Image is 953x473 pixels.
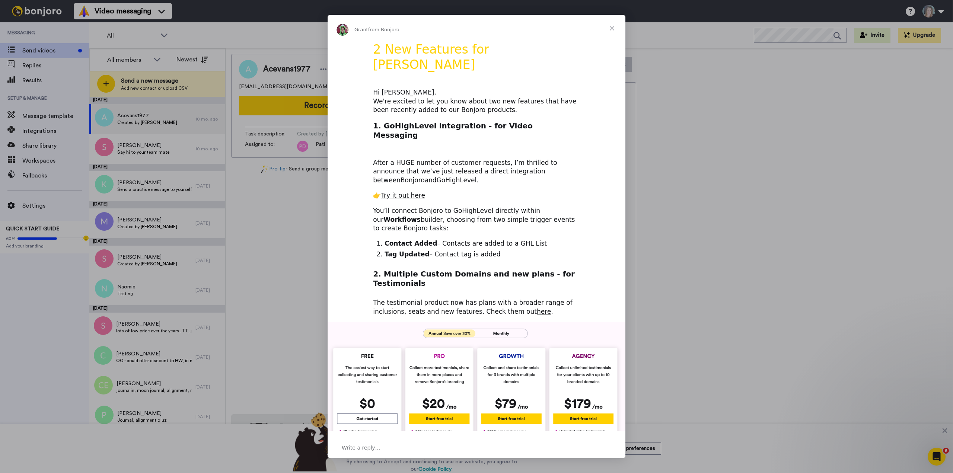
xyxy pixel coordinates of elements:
[373,207,580,233] div: You’ll connect Bonjoro to GoHighLevel directly within our builder, choosing from two simple trigg...
[342,443,380,453] span: Write a reply…
[368,27,399,32] span: from Bonjoro
[373,269,580,292] h2: 2. Multiple Custom Domains and new plans - for Testimonials
[328,437,625,458] div: Open conversation and reply
[385,250,580,259] li: – Contact tag is added
[383,216,421,223] b: Workflows
[385,240,437,247] b: Contact Added
[373,121,580,144] h2: 1. GoHighLevel integration - for Video Messaging
[337,24,348,36] img: Profile image for Grant
[373,88,580,115] div: Hi [PERSON_NAME], We're excited to let you know about two new features that have been recently ad...
[385,250,429,258] b: Tag Updated
[537,308,551,315] a: here
[599,15,625,42] span: Close
[401,176,425,184] a: Bonjoro
[373,42,580,77] h1: 2 New Features for [PERSON_NAME]
[373,191,580,200] div: 👉
[373,150,580,185] div: After a HUGE number of customer requests, I’m thrilled to announce that we’ve just released a dir...
[354,27,368,32] span: Grant
[385,239,580,248] li: – Contacts are added to a GHL List
[373,298,580,316] div: The testimonial product now has plans with a broader range of inclusions, seats and new features....
[437,176,477,184] a: GoHighLevel
[381,192,425,199] a: Try it out here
